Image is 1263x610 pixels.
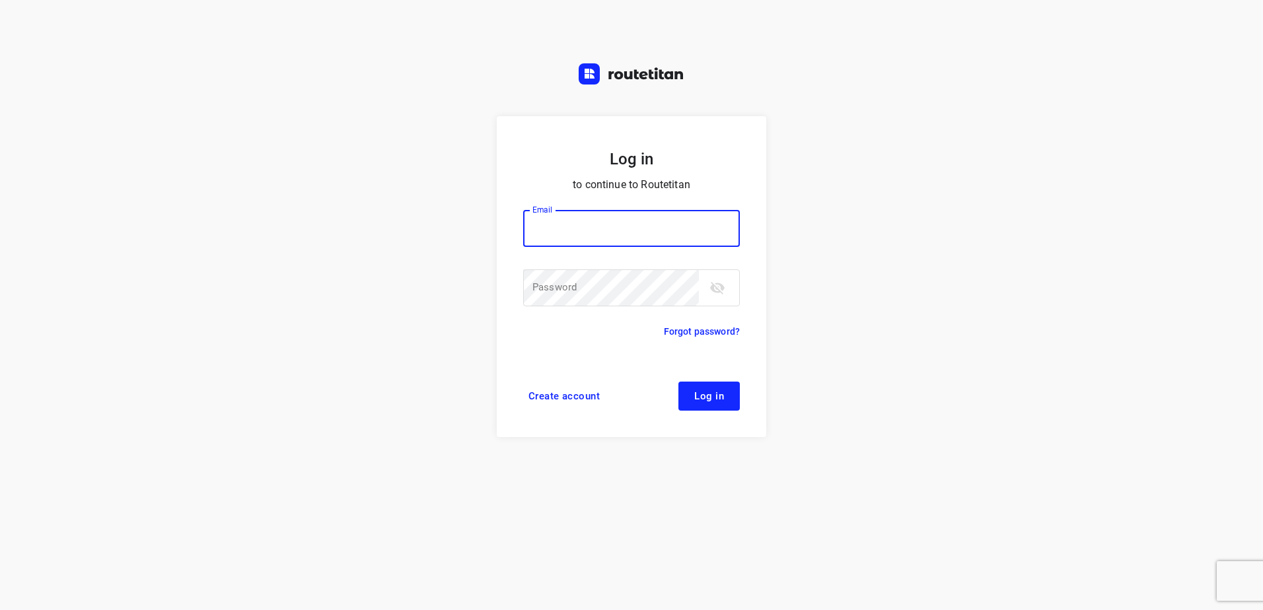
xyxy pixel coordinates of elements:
[678,382,740,411] button: Log in
[523,148,740,170] h5: Log in
[579,63,684,88] a: Routetitan
[579,63,684,85] img: Routetitan
[704,275,731,301] button: toggle password visibility
[664,323,740,339] a: Forgot password?
[694,391,724,401] span: Log in
[528,391,600,401] span: Create account
[523,382,605,411] a: Create account
[523,176,740,194] p: to continue to Routetitan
